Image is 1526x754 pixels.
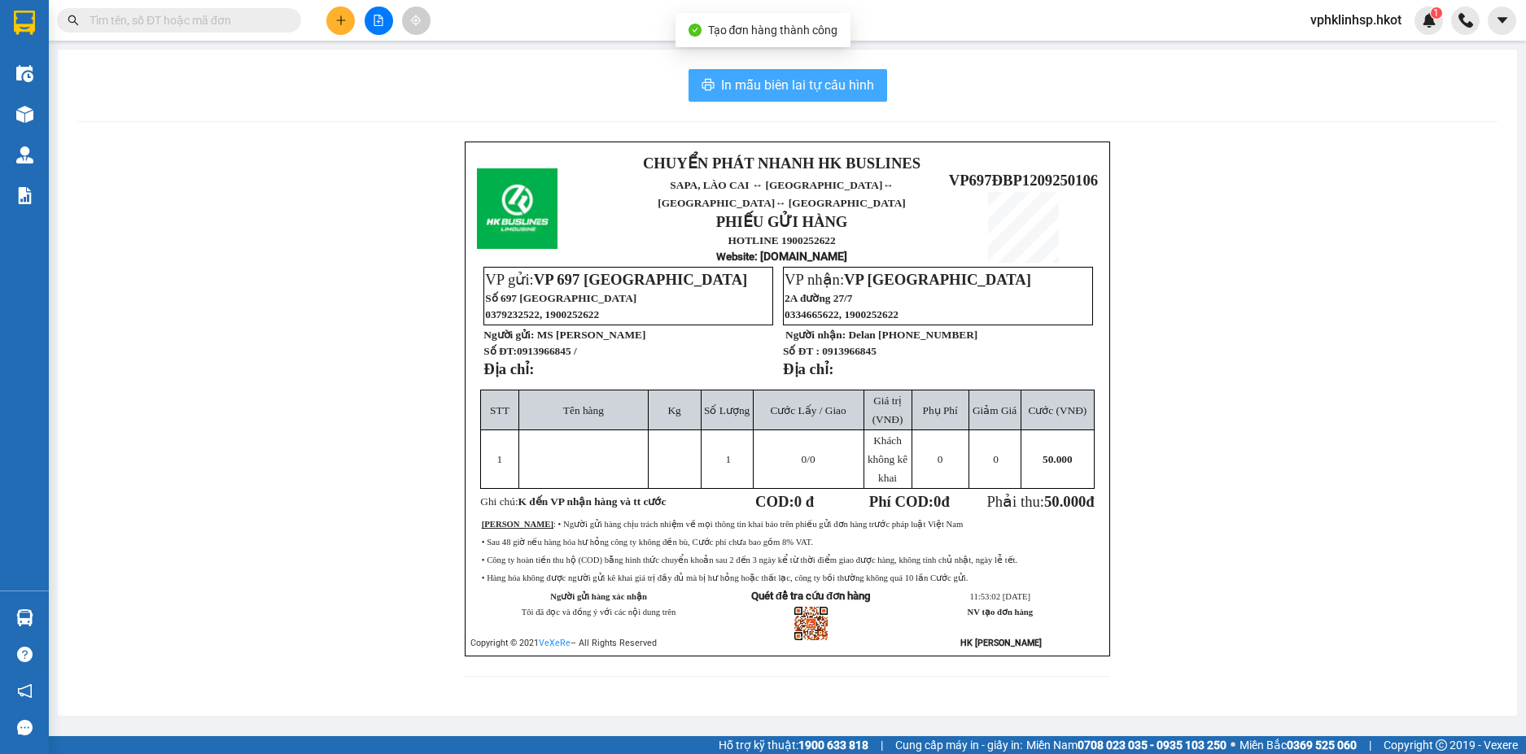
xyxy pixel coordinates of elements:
span: Khách không kê khai [868,434,907,484]
span: 0379232522, 1900252622 [485,308,599,320]
span: Cước Lấy / Giao [770,404,846,416]
strong: PHIẾU GỬI HÀNG [716,213,848,230]
span: SAPA, LÀO CAI ↔ [GEOGRAPHIC_DATA] [658,179,905,209]
img: warehouse-icon [16,609,33,626]
span: ↔ [GEOGRAPHIC_DATA] [658,179,905,209]
button: aim [402,7,431,35]
span: : • Người gửi hàng chịu trách nhiệm về mọi thông tin khai báo trên phiếu gửi đơn hàng trước pháp ... [482,520,963,529]
span: 0 [938,453,943,465]
strong: NV tạo đơn hàng [968,608,1033,617]
strong: HOTLINE 1900252622 [728,234,835,246]
span: | [1369,736,1371,754]
strong: Số ĐT: [483,345,576,357]
span: Website [716,251,754,263]
strong: Người nhận: [785,329,846,341]
strong: 0708 023 035 - 0935 103 250 [1078,739,1226,752]
img: warehouse-icon [16,106,33,123]
span: plus [335,15,347,26]
span: 0913966845 [822,345,877,357]
span: ⚪️ [1231,742,1235,748]
span: printer [702,78,715,94]
img: icon-new-feature [1422,13,1436,28]
span: Tôi đã đọc và đồng ý với các nội dung trên [522,608,676,617]
img: solution-icon [16,187,33,204]
span: search [68,15,79,26]
strong: HK [PERSON_NAME] [960,638,1042,648]
span: 1 [497,453,503,465]
span: 0913966845 / [517,345,577,357]
span: 0 [993,453,999,465]
span: Tên hàng [563,404,604,416]
span: 0 [934,493,941,510]
img: logo [477,168,557,249]
span: Delan [PHONE_NUMBER] [848,329,977,341]
span: Cung cấp máy in - giấy in: [895,736,1022,754]
span: caret-down [1495,13,1510,28]
strong: CHUYỂN PHÁT NHANH HK BUSLINES [643,155,920,172]
span: VP 697 [GEOGRAPHIC_DATA] [534,271,748,288]
strong: Người gửi: [483,329,534,341]
span: Miền Bắc [1240,736,1357,754]
strong: Số ĐT : [783,345,820,357]
span: 1 [725,453,731,465]
span: 0 đ [794,493,814,510]
span: Hỗ trợ kỹ thuật: [719,736,868,754]
span: VP [GEOGRAPHIC_DATA] [844,271,1031,288]
button: caret-down [1488,7,1516,35]
span: 0 [802,453,807,465]
input: Tìm tên, số ĐT hoặc mã đơn [90,11,282,29]
span: 0334665622, 1900252622 [785,308,899,320]
sup: 1 [1431,7,1442,19]
span: VP gửi: [485,271,747,288]
span: In mẫu biên lai tự cấu hình [721,75,874,95]
span: 50.000 [1044,493,1086,510]
span: Giảm Giá [973,404,1017,416]
span: Kg [667,404,680,416]
span: MS [PERSON_NAME] [537,329,646,341]
span: VP697ĐBP1209250106 [949,172,1098,189]
span: copyright [1436,739,1447,751]
span: Ghi chú: [480,495,666,508]
span: message [17,720,33,735]
img: logo-vxr [14,11,35,35]
span: đ [1086,493,1094,510]
span: 11:53:02 [DATE] [970,592,1030,601]
img: warehouse-icon [16,65,33,82]
span: STT [490,404,509,416]
img: warehouse-icon [16,146,33,163]
strong: : [DOMAIN_NAME] [716,250,847,263]
span: vphklinhsp.hkot [1297,10,1415,30]
span: Số Lượng [704,404,750,416]
strong: Địa chỉ: [783,360,833,377]
span: • Công ty hoàn tiền thu hộ (COD) bằng hình thức chuyển khoản sau 2 đến 3 ngày kể từ thời điểm gia... [482,556,1017,564]
span: Cước (VNĐ) [1028,404,1087,416]
strong: 1900 633 818 [798,739,868,752]
strong: Người gửi hàng xác nhận [550,592,647,601]
strong: Phí COD: đ [869,493,950,510]
span: /0 [802,453,815,465]
span: | [881,736,883,754]
span: notification [17,683,33,699]
span: 50.000 [1043,453,1073,465]
span: VP nhận: [785,271,1031,288]
button: file-add [365,7,393,35]
a: VeXeRe [539,638,571,648]
span: Miền Nam [1026,736,1226,754]
span: K đến VP nhận hàng và tt cước [518,495,667,508]
span: Tạo đơn hàng thành công [708,24,838,37]
span: Số 697 [GEOGRAPHIC_DATA] [485,292,636,304]
strong: COD: [755,493,814,510]
img: phone-icon [1458,13,1473,28]
span: 1 [1433,7,1439,19]
span: Phụ Phí [922,404,957,416]
span: question-circle [17,647,33,662]
span: Giá trị (VNĐ) [872,394,903,425]
span: • Hàng hóa không được người gửi kê khai giá trị đầy đủ mà bị hư hỏng hoặc thất lạc, công ty bồi t... [482,573,969,582]
span: 2A đường 27/7 [785,292,852,304]
strong: 0369 525 060 [1287,739,1357,752]
span: Copyright © 2021 – All Rights Reserved [470,638,657,648]
strong: [PERSON_NAME] [482,520,553,529]
strong: Địa chỉ: [483,360,534,377]
span: Phải thu: [986,493,1094,510]
button: plus [326,7,355,35]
